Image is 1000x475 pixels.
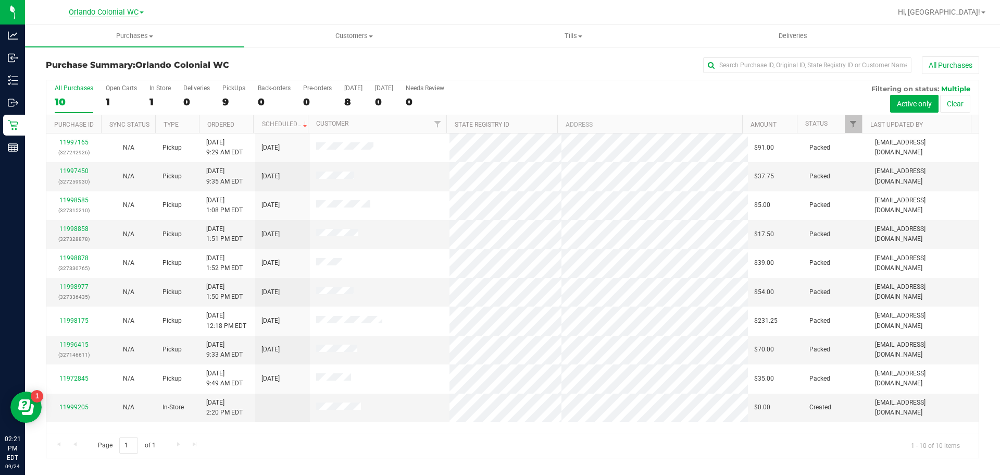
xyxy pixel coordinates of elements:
[429,115,446,133] a: Filter
[135,60,229,70] span: Orlando Colonial WC
[53,292,95,302] p: (327336435)
[183,96,210,108] div: 0
[10,392,42,423] iframe: Resource center
[809,200,830,210] span: Packed
[106,84,137,92] div: Open Carts
[375,96,393,108] div: 0
[25,31,244,41] span: Purchases
[809,316,830,326] span: Packed
[261,316,280,326] span: [DATE]
[123,287,134,297] button: N/A
[162,143,182,153] span: Pickup
[261,287,280,297] span: [DATE]
[809,374,830,384] span: Packed
[5,434,20,462] p: 02:21 PM EDT
[261,374,280,384] span: [DATE]
[464,31,682,41] span: Tills
[890,95,939,113] button: Active only
[59,254,89,262] a: 11998878
[261,229,280,239] span: [DATE]
[875,369,972,388] span: [EMAIL_ADDRESS][DOMAIN_NAME]
[123,316,134,326] button: N/A
[875,224,972,244] span: [EMAIL_ADDRESS][DOMAIN_NAME]
[754,374,774,384] span: $35.00
[206,166,243,186] span: [DATE] 9:35 AM EDT
[53,234,95,244] p: (327328878)
[183,84,210,92] div: Deliveries
[845,115,862,133] a: Filter
[261,200,280,210] span: [DATE]
[344,96,362,108] div: 8
[222,84,245,92] div: PickUps
[123,404,134,411] span: Not Applicable
[162,258,182,268] span: Pickup
[8,120,18,130] inline-svg: Retail
[59,225,89,233] a: 11998858
[8,75,18,86] inline-svg: Inventory
[25,25,244,47] a: Purchases
[59,317,89,324] a: 11998175
[123,346,134,353] span: Not Applicable
[765,31,821,41] span: Deliveries
[55,84,93,92] div: All Purchases
[59,404,89,411] a: 11999205
[31,390,43,403] iframe: Resource center unread badge
[206,282,243,302] span: [DATE] 1:50 PM EDT
[207,121,234,128] a: Ordered
[8,98,18,108] inline-svg: Outbound
[162,316,182,326] span: Pickup
[162,229,182,239] span: Pickup
[149,96,171,108] div: 1
[164,121,179,128] a: Type
[261,258,280,268] span: [DATE]
[870,121,923,128] a: Last Updated By
[898,8,980,16] span: Hi, [GEOGRAPHIC_DATA]!
[123,288,134,296] span: Not Applicable
[106,96,137,108] div: 1
[875,166,972,186] span: [EMAIL_ADDRESS][DOMAIN_NAME]
[261,172,280,181] span: [DATE]
[123,258,134,268] button: N/A
[53,263,95,273] p: (327330765)
[123,201,134,209] span: Not Applicable
[344,84,362,92] div: [DATE]
[123,229,134,239] button: N/A
[303,96,332,108] div: 0
[123,230,134,238] span: Not Applicable
[123,375,134,382] span: Not Applicable
[53,177,95,187] p: (327259930)
[703,57,911,73] input: Search Purchase ID, Original ID, State Registry ID or Customer Name...
[162,200,182,210] span: Pickup
[406,84,444,92] div: Needs Review
[754,316,778,326] span: $231.25
[222,96,245,108] div: 9
[258,96,291,108] div: 0
[59,167,89,175] a: 11997450
[69,8,139,17] span: Orlando Colonial WC
[805,120,828,127] a: Status
[683,25,903,47] a: Deliveries
[54,121,94,128] a: Purchase ID
[89,437,164,454] span: Page of 1
[8,30,18,41] inline-svg: Analytics
[557,115,742,133] th: Address
[875,282,972,302] span: [EMAIL_ADDRESS][DOMAIN_NAME]
[406,96,444,108] div: 0
[754,200,770,210] span: $5.00
[53,350,95,360] p: (327146611)
[903,437,968,453] span: 1 - 10 of 10 items
[162,287,182,297] span: Pickup
[206,224,243,244] span: [DATE] 1:51 PM EDT
[754,143,774,153] span: $91.00
[59,283,89,290] a: 11998977
[809,229,830,239] span: Packed
[162,374,182,384] span: Pickup
[875,196,972,215] span: [EMAIL_ADDRESS][DOMAIN_NAME]
[59,341,89,348] a: 11996415
[754,345,774,355] span: $70.00
[59,139,89,146] a: 11997165
[754,258,774,268] span: $39.00
[809,403,831,412] span: Created
[751,121,777,128] a: Amount
[206,138,243,157] span: [DATE] 9:29 AM EDT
